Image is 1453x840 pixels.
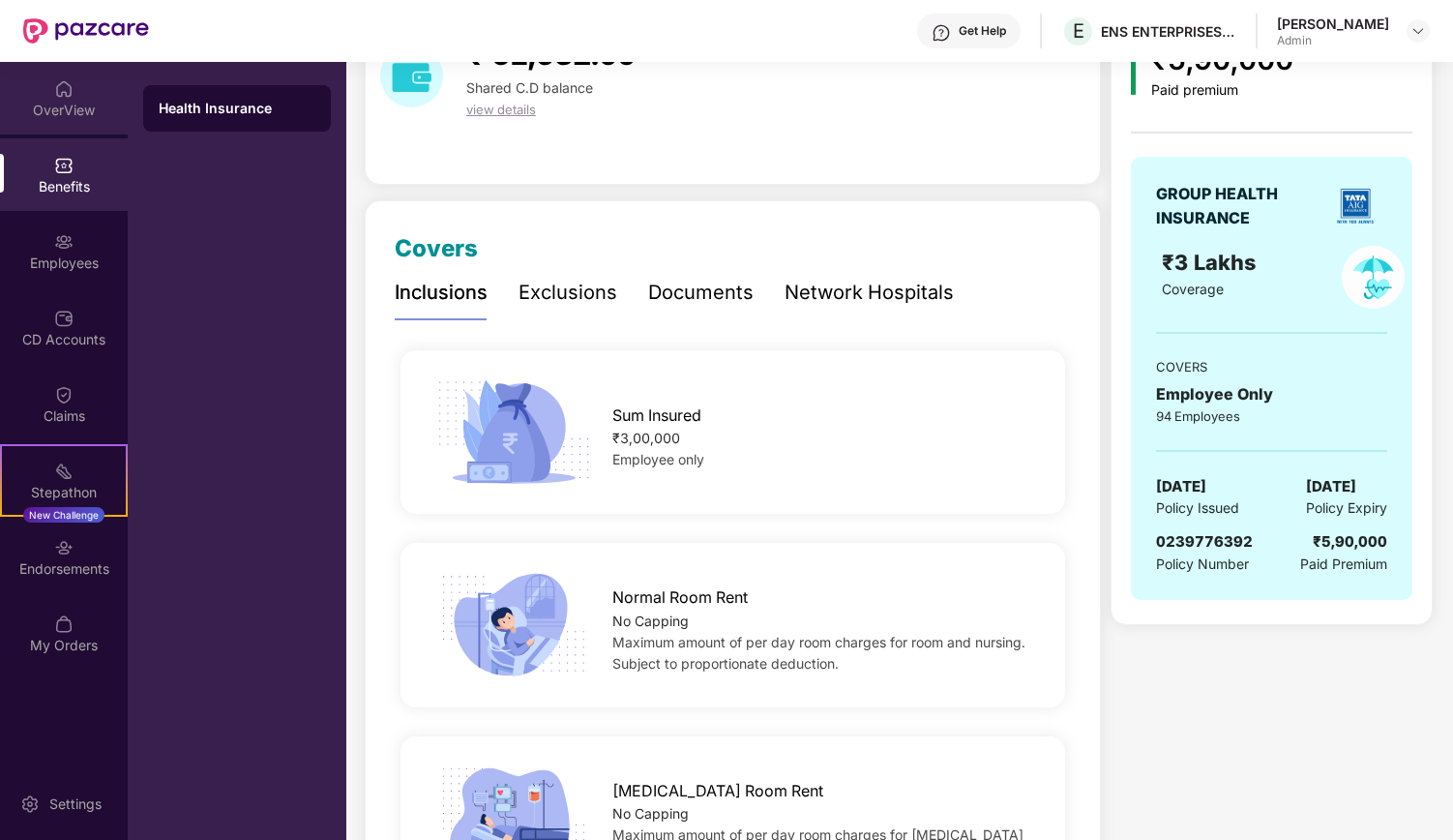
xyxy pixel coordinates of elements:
[466,37,636,72] span: ₹ 61,532.00
[54,385,74,405] img: svg+xml;base64,PHN2ZyBpZD0iQ2xhaW0iIHhtbG5zPSJodHRwOi8vd3d3LnczLm9yZy8yMDAwL3N2ZyIgd2lkdGg9IjIwIi...
[44,795,107,814] div: Settings
[648,278,754,308] div: Documents
[380,45,443,107] img: download
[395,278,488,308] div: Inclusions
[612,585,748,610] span: Normal Room Rent
[1277,15,1389,33] div: [PERSON_NAME]
[1156,555,1249,572] span: Policy Number
[612,803,1035,825] div: No Capping
[1156,475,1206,498] span: [DATE]
[519,278,617,308] div: Exclusions
[1156,406,1387,426] div: 94 Employees
[1156,182,1322,230] div: GROUP HEALTH INSURANCE
[1162,250,1262,275] span: ₹3 Lakhs
[1101,22,1236,41] div: ENS ENTERPRISES PRIVATE LIMITED
[785,278,954,308] div: Network Hospitals
[23,18,149,44] img: New Pazcare Logo
[1156,357,1387,376] div: COVERS
[430,567,597,682] img: icon
[1306,497,1387,519] span: Policy Expiry
[1306,475,1356,498] span: [DATE]
[1342,246,1405,309] img: policyIcon
[1277,33,1389,48] div: Admin
[612,451,704,467] span: Employee only
[1329,180,1381,232] img: insurerLogo
[430,375,597,490] img: icon
[54,232,74,252] img: svg+xml;base64,PHN2ZyBpZD0iRW1wbG95ZWVzIiB4bWxucz0iaHR0cDovL3d3dy53My5vcmcvMjAwMC9zdmciIHdpZHRoPS...
[54,309,74,328] img: svg+xml;base64,PHN2ZyBpZD0iQ0RfQWNjb3VudHMiIGRhdGEtbmFtZT0iQ0QgQWNjb3VudHMiIHhtbG5zPSJodHRwOi8vd3...
[612,428,1035,449] div: ₹3,00,000
[1156,497,1239,519] span: Policy Issued
[1156,532,1253,551] span: 0239776392
[612,634,1025,672] span: Maximum amount of per day room charges for room and nursing. Subject to proportionate deduction.
[612,404,701,428] span: Sum Insured
[54,615,74,634] img: svg+xml;base64,PHN2ZyBpZD0iTXlfT3JkZXJzIiBkYXRhLW5hbWU9Ik15IE9yZGVycyIgeG1sbnM9Imh0dHA6Ly93d3cudz...
[54,79,74,99] img: svg+xml;base64,PHN2ZyBpZD0iSG9tZSIgeG1sbnM9Imh0dHA6Ly93d3cudzMub3JnLzIwMDAvc3ZnIiB3aWR0aD0iMjAiIG...
[959,23,1006,39] div: Get Help
[159,99,315,118] div: Health Insurance
[1313,530,1387,554] div: ₹5,90,000
[54,156,74,175] img: svg+xml;base64,PHN2ZyBpZD0iQmVuZWZpdHMiIHhtbG5zPSJodHRwOi8vd3d3LnczLm9yZy8yMDAwL3N2ZyIgd2lkdGg9Ij...
[20,795,40,814] img: svg+xml;base64,PHN2ZyBpZD0iU2V0dGluZy0yMHgyMCIgeG1sbnM9Imh0dHA6Ly93d3cudzMub3JnLzIwMDAvc3ZnIiB3aW...
[1300,554,1387,575] span: Paid Premium
[1151,82,1293,99] div: Paid premium
[54,462,74,481] img: svg+xml;base64,PHN2ZyB4bWxucz0iaHR0cDovL3d3dy53My5vcmcvMjAwMC9zdmciIHdpZHRoPSIyMSIgaGVpZ2h0PSIyMC...
[612,779,823,803] span: [MEDICAL_DATA] Room Rent
[395,234,478,262] span: Covers
[1156,382,1387,406] div: Employee Only
[23,507,104,523] div: New Challenge
[466,79,593,96] span: Shared C.D balance
[1410,23,1426,39] img: svg+xml;base64,PHN2ZyBpZD0iRHJvcGRvd24tMzJ4MzIiIHhtbG5zPSJodHRwOi8vd3d3LnczLm9yZy8yMDAwL3N2ZyIgd2...
[1073,19,1084,43] span: E
[612,611,1035,632] div: No Capping
[932,23,951,43] img: svg+xml;base64,PHN2ZyBpZD0iSGVscC0zMngzMiIgeG1sbnM9Imh0dHA6Ly93d3cudzMub3JnLzIwMDAvc3ZnIiB3aWR0aD...
[1162,281,1224,297] span: Coverage
[466,102,536,117] span: view details
[1131,46,1136,95] img: icon
[2,483,126,502] div: Stepathon
[54,538,74,557] img: svg+xml;base64,PHN2ZyBpZD0iRW5kb3JzZW1lbnRzIiB4bWxucz0iaHR0cDovL3d3dy53My5vcmcvMjAwMC9zdmciIHdpZH...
